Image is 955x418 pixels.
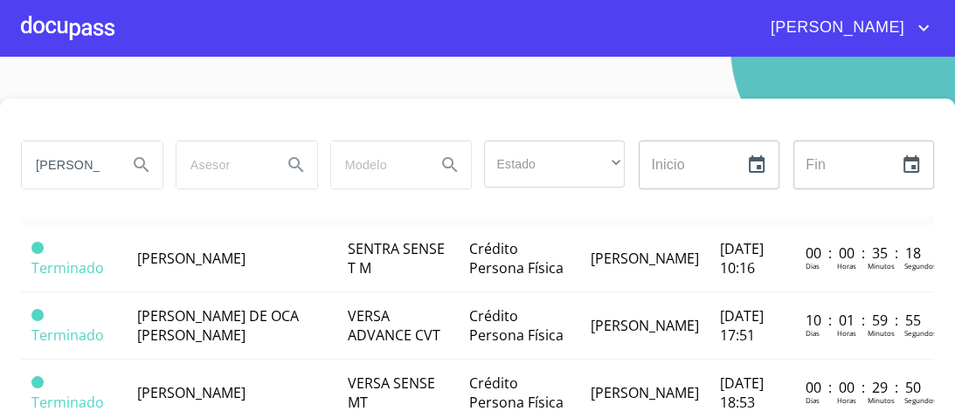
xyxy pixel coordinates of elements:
[720,306,764,345] span: [DATE] 17:51
[758,14,934,42] button: account of current user
[137,249,246,268] span: [PERSON_NAME]
[806,328,820,338] p: Dias
[758,14,913,42] span: [PERSON_NAME]
[31,393,104,412] span: Terminado
[868,328,895,338] p: Minutos
[275,144,317,186] button: Search
[904,395,937,405] p: Segundos
[837,328,856,338] p: Horas
[331,141,423,188] input: search
[469,373,564,412] span: Crédito Persona Física
[868,395,895,405] p: Minutos
[484,140,625,188] div: ​
[806,261,820,271] p: Dias
[806,243,924,263] p: 00 : 00 : 35 : 18
[591,383,699,402] span: [PERSON_NAME]
[904,261,937,271] p: Segundos
[31,242,44,254] span: Terminado
[469,239,564,278] span: Crédito Persona Física
[121,144,163,186] button: Search
[348,239,445,278] span: SENTRA SENSE T M
[720,373,764,412] span: [DATE] 18:53
[176,141,268,188] input: search
[31,376,44,388] span: Terminado
[904,328,937,338] p: Segundos
[806,311,924,330] p: 10 : 01 : 59 : 55
[137,306,299,345] span: [PERSON_NAME] DE OCA [PERSON_NAME]
[348,306,440,345] span: VERSA ADVANCE CVT
[806,378,924,397] p: 00 : 00 : 29 : 50
[137,383,246,402] span: [PERSON_NAME]
[31,309,44,321] span: Terminado
[22,141,114,188] input: search
[31,325,104,345] span: Terminado
[348,373,435,412] span: VERSA SENSE MT
[868,261,895,271] p: Minutos
[837,395,856,405] p: Horas
[469,306,564,345] span: Crédito Persona Física
[837,261,856,271] p: Horas
[31,258,104,278] span: Terminado
[720,239,764,278] span: [DATE] 10:16
[591,316,699,335] span: [PERSON_NAME]
[591,249,699,268] span: [PERSON_NAME]
[429,144,471,186] button: Search
[806,395,820,405] p: Dias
